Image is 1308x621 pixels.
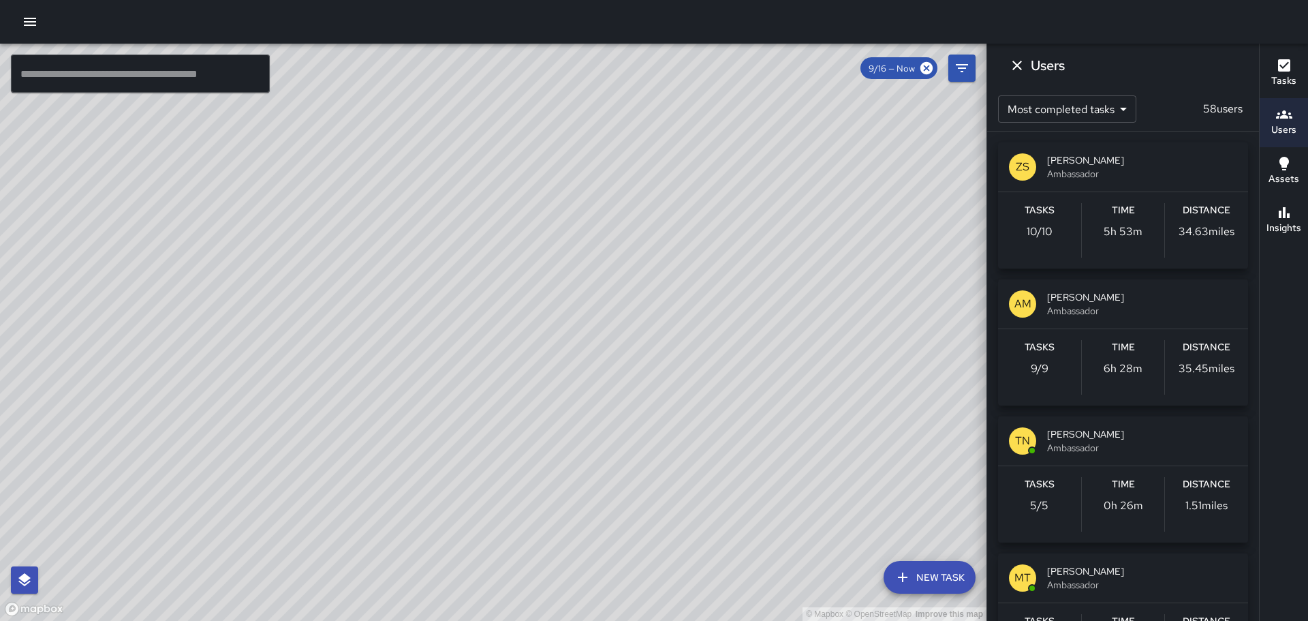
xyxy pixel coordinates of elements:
p: 5 / 5 [1030,498,1048,514]
button: ZS[PERSON_NAME]AmbassadorTasks10/10Time5h 53mDistance34.63miles [998,142,1248,269]
h6: Time [1112,477,1135,492]
button: Insights [1260,196,1308,245]
span: Ambassador [1047,578,1237,592]
h6: Time [1112,340,1135,355]
button: AM[PERSON_NAME]AmbassadorTasks9/9Time6h 28mDistance35.45miles [998,279,1248,406]
h6: Insights [1266,221,1301,236]
span: [PERSON_NAME] [1047,427,1237,441]
button: Filters [948,55,976,82]
h6: Assets [1268,172,1299,187]
p: 35.45 miles [1179,361,1234,377]
p: MT [1014,570,1031,586]
h6: Distance [1183,203,1230,218]
p: 1.51 miles [1185,498,1228,514]
span: [PERSON_NAME] [1047,290,1237,304]
span: [PERSON_NAME] [1047,564,1237,578]
p: 10 / 10 [1027,224,1053,240]
h6: Tasks [1271,74,1296,89]
button: Assets [1260,147,1308,196]
h6: Distance [1183,477,1230,492]
p: TN [1015,433,1030,449]
div: Most completed tasks [998,95,1136,123]
button: Tasks [1260,49,1308,98]
p: 9 / 9 [1031,361,1048,377]
p: 5h 53m [1104,224,1142,240]
p: 58 users [1198,101,1248,117]
h6: Time [1112,203,1135,218]
button: New Task [884,561,976,594]
p: 6h 28m [1104,361,1142,377]
button: Dismiss [1003,52,1031,79]
span: [PERSON_NAME] [1047,153,1237,167]
h6: Tasks [1025,203,1055,218]
div: 9/16 — Now [860,57,937,79]
p: AM [1014,296,1031,312]
p: 0h 26m [1104,498,1143,514]
h6: Users [1271,123,1296,138]
h6: Distance [1183,340,1230,355]
h6: Users [1031,55,1065,76]
p: 34.63 miles [1179,224,1234,240]
button: Users [1260,98,1308,147]
span: Ambassador [1047,441,1237,455]
span: Ambassador [1047,167,1237,181]
h6: Tasks [1025,477,1055,492]
p: ZS [1016,159,1029,175]
span: 9/16 — Now [860,63,923,74]
button: TN[PERSON_NAME]AmbassadorTasks5/5Time0h 26mDistance1.51miles [998,416,1248,543]
h6: Tasks [1025,340,1055,355]
span: Ambassador [1047,304,1237,318]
